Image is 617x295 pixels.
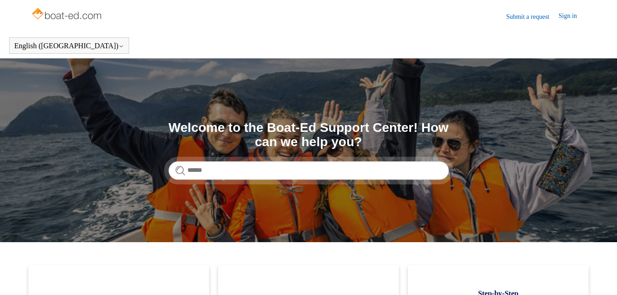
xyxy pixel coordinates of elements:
a: Submit a request [506,12,559,22]
button: English ([GEOGRAPHIC_DATA]) [14,42,124,50]
h1: Welcome to the Boat-Ed Support Center! How can we help you? [169,121,449,149]
div: Live chat [586,264,610,288]
a: Sign in [559,11,586,22]
img: Boat-Ed Help Center home page [31,6,104,24]
input: Search [169,161,449,180]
